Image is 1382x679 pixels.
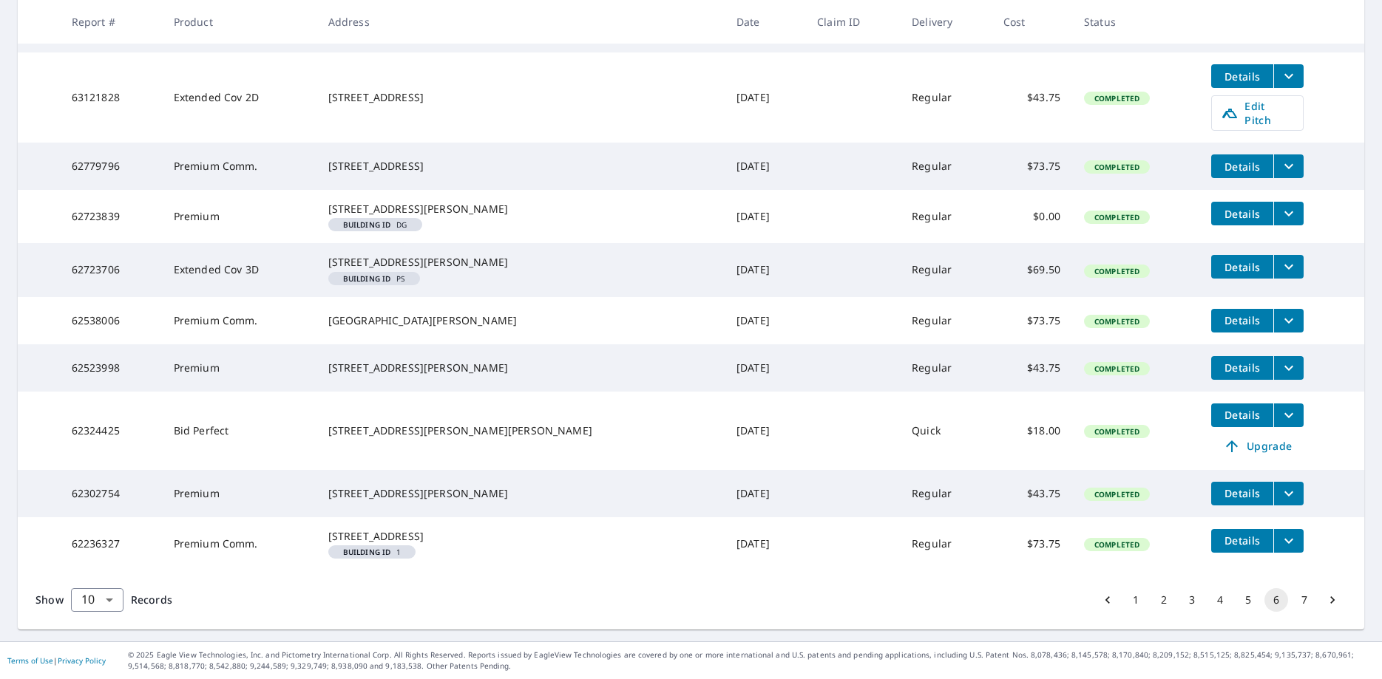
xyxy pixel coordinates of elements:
td: 62538006 [60,297,162,344]
a: Terms of Use [7,655,53,666]
button: Go to page 7 [1293,588,1316,612]
button: detailsBtn-63121828 [1211,64,1273,88]
td: 62236327 [60,517,162,570]
td: [DATE] [725,517,805,570]
span: Edit Pitch [1221,99,1294,127]
em: Building ID [343,275,391,282]
div: [GEOGRAPHIC_DATA][PERSON_NAME] [328,313,713,328]
a: Privacy Policy [58,655,106,666]
td: Premium [162,190,316,243]
td: $69.50 [992,243,1072,296]
td: Quick [900,392,992,470]
td: $73.75 [992,143,1072,190]
td: Regular [900,517,992,570]
span: Completed [1085,426,1148,437]
td: 62324425 [60,392,162,470]
span: Completed [1085,266,1148,276]
div: [STREET_ADDRESS] [328,159,713,174]
td: Extended Cov 2D [162,52,316,143]
button: filesDropdownBtn-62236327 [1273,529,1304,553]
div: [STREET_ADDRESS][PERSON_NAME] [328,486,713,501]
button: detailsBtn-62324425 [1211,403,1273,427]
button: detailsBtn-62236327 [1211,529,1273,553]
td: Regular [900,344,992,392]
td: Regular [900,190,992,243]
td: $43.75 [992,470,1072,517]
div: Show 10 records [71,588,123,612]
button: detailsBtn-62723706 [1211,255,1273,279]
td: Premium [162,344,316,392]
button: detailsBtn-62302754 [1211,482,1273,505]
td: 62779796 [60,143,162,190]
span: Details [1220,313,1264,327]
div: [STREET_ADDRESS][PERSON_NAME][PERSON_NAME] [328,423,713,438]
button: detailsBtn-62723839 [1211,202,1273,225]
button: detailsBtn-62523998 [1211,356,1273,380]
button: detailsBtn-62538006 [1211,309,1273,332]
div: [STREET_ADDRESS][PERSON_NAME] [328,361,713,375]
td: [DATE] [725,344,805,392]
button: filesDropdownBtn-62723706 [1273,255,1304,279]
em: Building ID [343,221,391,228]
span: Details [1220,361,1264,375]
button: Go to page 5 [1236,588,1260,612]
td: [DATE] [725,392,805,470]
td: $0.00 [992,190,1072,243]
span: Completed [1085,212,1148,222]
td: Premium Comm. [162,143,316,190]
button: filesDropdownBtn-63121828 [1273,64,1304,88]
span: Details [1220,260,1264,274]
button: Go to page 4 [1208,588,1232,612]
p: © 2025 Eagle View Technologies, Inc. and Pictometry International Corp. All Rights Reserved. Repo... [128,649,1375,672]
td: Premium Comm. [162,297,316,344]
button: filesDropdownBtn-62538006 [1273,309,1304,332]
span: PS [334,275,414,282]
td: 62302754 [60,470,162,517]
td: $43.75 [992,344,1072,392]
span: Completed [1085,539,1148,550]
span: Completed [1085,364,1148,374]
p: | [7,656,106,665]
em: Building ID [343,548,391,556]
td: [DATE] [725,190,805,243]
td: [DATE] [725,470,805,517]
span: Details [1220,69,1264,83]
div: [STREET_ADDRESS] [328,529,713,544]
td: $73.75 [992,517,1072,570]
button: Go to next page [1321,588,1344,612]
span: Completed [1085,489,1148,499]
button: filesDropdownBtn-62523998 [1273,356,1304,380]
div: [STREET_ADDRESS][PERSON_NAME] [328,202,713,216]
td: Regular [900,243,992,296]
span: Details [1220,486,1264,500]
button: filesDropdownBtn-62723839 [1273,202,1304,225]
td: [DATE] [725,52,805,143]
span: Completed [1085,162,1148,172]
button: page 6 [1264,588,1288,612]
td: Extended Cov 3D [162,243,316,296]
span: Upgrade [1220,437,1295,455]
td: Bid Perfect [162,392,316,470]
td: Regular [900,52,992,143]
span: Details [1220,533,1264,547]
div: 10 [71,579,123,621]
div: [STREET_ADDRESS] [328,90,713,105]
span: Completed [1085,316,1148,327]
span: Show [35,593,64,607]
button: filesDropdownBtn-62779796 [1273,154,1304,178]
td: [DATE] [725,243,805,296]
span: 1 [334,548,410,556]
button: Go to page 3 [1180,588,1204,612]
button: detailsBtn-62779796 [1211,154,1273,178]
td: Premium [162,470,316,517]
button: filesDropdownBtn-62324425 [1273,403,1304,427]
span: Completed [1085,93,1148,103]
span: Details [1220,408,1264,422]
button: Go to page 2 [1152,588,1176,612]
button: filesDropdownBtn-62302754 [1273,482,1304,505]
button: Go to page 1 [1124,588,1148,612]
a: Edit Pitch [1211,95,1304,131]
span: DG [334,221,416,228]
td: Regular [900,143,992,190]
button: Go to previous page [1096,588,1120,612]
